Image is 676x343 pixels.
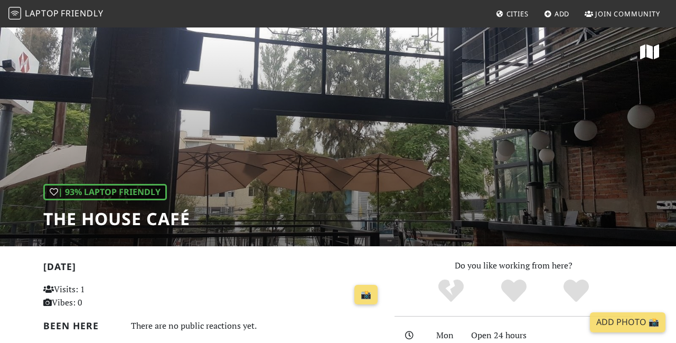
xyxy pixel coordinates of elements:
a: Add Photo 📸 [590,312,665,332]
h2: Been here [43,320,118,331]
span: Add [555,9,570,18]
h2: [DATE] [43,261,382,276]
span: Join Community [595,9,660,18]
span: Laptop [25,7,59,19]
a: Add [540,4,574,23]
div: Open 24 hours [465,329,639,342]
div: Yes [482,278,545,304]
a: 📸 [354,285,378,305]
p: Do you like working from here? [395,259,633,273]
div: Definitely! [545,278,608,304]
a: Join Community [580,4,664,23]
a: LaptopFriendly LaptopFriendly [8,5,104,23]
h1: The House Café [43,209,190,229]
div: No [419,278,482,304]
span: Cities [506,9,529,18]
span: Friendly [61,7,103,19]
div: | 93% Laptop Friendly [43,184,167,201]
a: Cities [492,4,533,23]
img: LaptopFriendly [8,7,21,20]
div: There are no public reactions yet. [131,318,382,333]
div: Mon [430,329,465,342]
p: Visits: 1 Vibes: 0 [43,283,148,310]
